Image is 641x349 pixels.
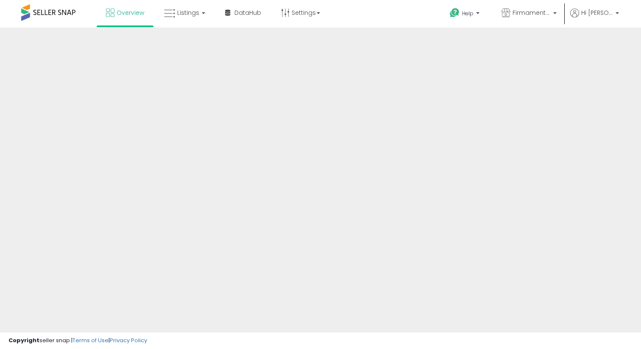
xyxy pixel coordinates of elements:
strong: Copyright [8,336,39,344]
div: seller snap | | [8,337,147,345]
span: Hi [PERSON_NAME] [581,8,613,17]
a: Terms of Use [72,336,109,344]
span: Help [462,10,474,17]
span: Overview [117,8,144,17]
a: Hi [PERSON_NAME] [570,8,619,28]
a: Privacy Policy [110,336,147,344]
a: Help [443,1,488,28]
span: Firmament Labs CA [513,8,551,17]
span: Listings [177,8,199,17]
i: Get Help [449,8,460,18]
span: DataHub [234,8,261,17]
